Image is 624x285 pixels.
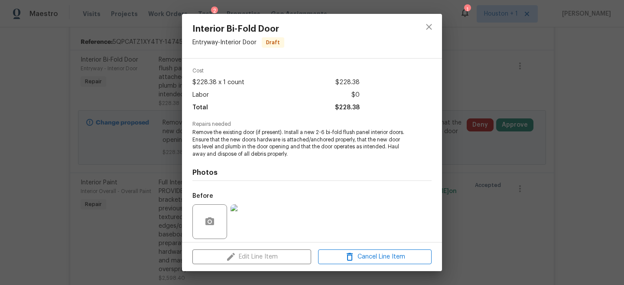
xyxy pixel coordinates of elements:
span: Cancel Line Item [321,252,429,262]
span: $0 [351,89,360,102]
span: $228.38 [335,102,360,114]
h4: Photos [192,168,432,177]
span: Interior Bi-Fold Door [192,24,284,34]
span: Total [192,102,208,114]
span: Cost [192,68,360,74]
span: Labor [192,89,209,102]
span: Repairs needed [192,121,432,127]
span: Entryway - Interior Door [192,39,257,46]
span: $228.38 [335,76,360,89]
button: Cancel Line Item [318,249,432,265]
div: 1 [464,5,470,14]
span: $228.38 x 1 count [192,76,244,89]
div: 2 [211,7,218,15]
button: close [419,16,439,37]
span: Draft [263,38,283,47]
span: Remove the existing door (if present). Install a new 2-6 bi-fold flush panel interior doors. Ensu... [192,129,408,158]
h5: Before [192,193,213,199]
